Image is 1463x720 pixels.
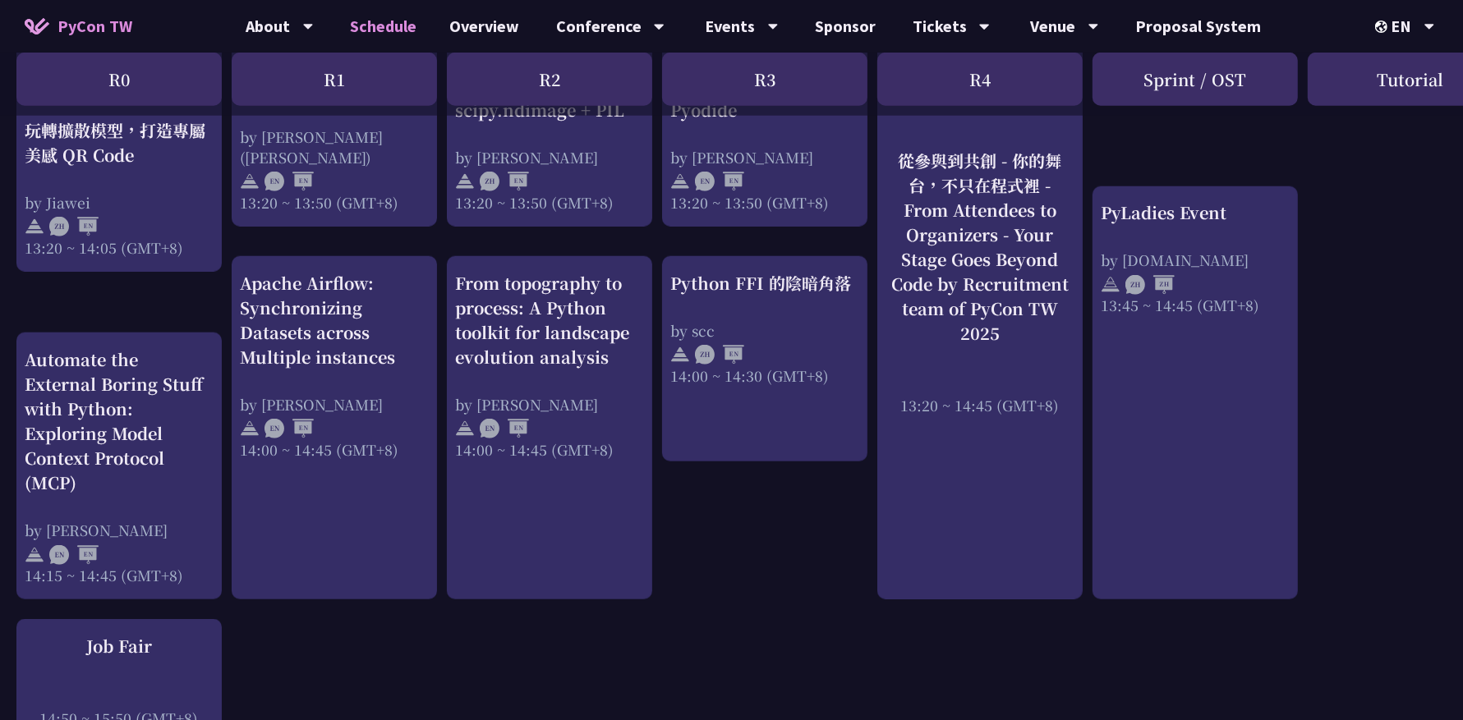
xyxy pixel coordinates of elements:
[232,53,437,106] div: R1
[670,271,859,386] a: Python FFI 的陰暗角落 by scc 14:00 ~ 14:30 (GMT+8)
[662,53,867,106] div: R3
[240,126,429,167] div: by [PERSON_NAME] ([PERSON_NAME])
[670,365,859,386] div: 14:00 ~ 14:30 (GMT+8)
[670,320,859,341] div: by scc
[670,345,690,365] img: svg+xml;base64,PHN2ZyB4bWxucz0iaHR0cDovL3d3dy53My5vcmcvMjAwMC9zdmciIHdpZHRoPSIyNCIgaGVpZ2h0PSIyNC...
[877,53,1083,106] div: R4
[25,18,49,34] img: Home icon of PyCon TW 2025
[25,192,214,213] div: by Jiawei
[49,545,99,565] img: ENEN.5a408d1.svg
[240,172,260,191] img: svg+xml;base64,PHN2ZyB4bWxucz0iaHR0cDovL3d3dy53My5vcmcvMjAwMC9zdmciIHdpZHRoPSIyNCIgaGVpZ2h0PSIyNC...
[25,347,214,585] a: Automate the External Boring Stuff with Python: Exploring Model Context Protocol (MCP) by [PERSON...
[58,14,132,39] span: PyCon TW
[25,347,214,495] div: Automate the External Boring Stuff with Python: Exploring Model Context Protocol (MCP)
[455,419,475,438] img: svg+xml;base64,PHN2ZyB4bWxucz0iaHR0cDovL3d3dy53My5vcmcvMjAwMC9zdmciIHdpZHRoPSIyNCIgaGVpZ2h0PSIyNC...
[240,419,260,438] img: svg+xml;base64,PHN2ZyB4bWxucz0iaHR0cDovL3d3dy53My5vcmcvMjAwMC9zdmciIHdpZHRoPSIyNCIgaGVpZ2h0PSIyNC...
[695,172,744,191] img: ENEN.5a408d1.svg
[1101,200,1290,315] a: PyLadies Event by [DOMAIN_NAME] 13:45 ~ 14:45 (GMT+8)
[240,271,429,460] a: Apache Airflow: Synchronizing Datasets across Multiple instances by [PERSON_NAME] 14:00 ~ 14:45 (...
[25,118,214,167] div: 玩轉擴散模型，打造專屬美感 QR Code
[455,394,644,415] div: by [PERSON_NAME]
[455,147,644,167] div: by [PERSON_NAME]
[1375,21,1392,33] img: Locale Icon
[25,520,214,540] div: by [PERSON_NAME]
[25,545,44,565] img: svg+xml;base64,PHN2ZyB4bWxucz0iaHR0cDovL3d3dy53My5vcmcvMjAwMC9zdmciIHdpZHRoPSIyNCIgaGVpZ2h0PSIyNC...
[1101,275,1120,295] img: svg+xml;base64,PHN2ZyB4bWxucz0iaHR0cDovL3d3dy53My5vcmcvMjAwMC9zdmciIHdpZHRoPSIyNCIgaGVpZ2h0PSIyNC...
[480,419,529,438] img: ENEN.5a408d1.svg
[1093,53,1298,106] div: Sprint / OST
[670,172,690,191] img: svg+xml;base64,PHN2ZyB4bWxucz0iaHR0cDovL3d3dy53My5vcmcvMjAwMC9zdmciIHdpZHRoPSIyNCIgaGVpZ2h0PSIyNC...
[455,192,644,213] div: 13:20 ~ 13:50 (GMT+8)
[265,419,314,438] img: ENEN.5a408d1.svg
[265,172,314,191] img: ENEN.5a408d1.svg
[25,634,214,658] div: Job Fair
[49,218,99,237] img: ZHEN.371966e.svg
[670,192,859,213] div: 13:20 ~ 13:50 (GMT+8)
[240,394,429,415] div: by [PERSON_NAME]
[886,394,1074,415] div: 13:20 ~ 14:45 (GMT+8)
[447,53,652,106] div: R2
[886,148,1074,345] div: 從參與到共創 - 你的舞台，不只在程式裡 - From Attendees to Organizers - Your Stage Goes Beyond Code by Recruitment ...
[1125,275,1175,295] img: ZHZH.38617ef.svg
[8,6,149,47] a: PyCon TW
[1101,295,1290,315] div: 13:45 ~ 14:45 (GMT+8)
[455,439,644,460] div: 14:00 ~ 14:45 (GMT+8)
[670,271,859,296] div: Python FFI 的陰暗角落
[16,53,222,106] div: R0
[25,218,44,237] img: svg+xml;base64,PHN2ZyB4bWxucz0iaHR0cDovL3d3dy53My5vcmcvMjAwMC9zdmciIHdpZHRoPSIyNCIgaGVpZ2h0PSIyNC...
[240,271,429,369] div: Apache Airflow: Synchronizing Datasets across Multiple instances
[480,172,529,191] img: ZHEN.371966e.svg
[25,565,214,585] div: 14:15 ~ 14:45 (GMT+8)
[455,271,644,460] a: From topography to process: A Python toolkit for landscape evolution analysis by [PERSON_NAME] 14...
[1101,200,1290,225] div: PyLadies Event
[695,345,744,365] img: ZHEN.371966e.svg
[25,237,214,258] div: 13:20 ~ 14:05 (GMT+8)
[455,271,644,369] div: From topography to process: A Python toolkit for landscape evolution analysis
[240,439,429,460] div: 14:00 ~ 14:45 (GMT+8)
[670,147,859,167] div: by [PERSON_NAME]
[455,172,475,191] img: svg+xml;base64,PHN2ZyB4bWxucz0iaHR0cDovL3d3dy53My5vcmcvMjAwMC9zdmciIHdpZHRoPSIyNCIgaGVpZ2h0PSIyNC...
[240,192,429,213] div: 13:20 ~ 13:50 (GMT+8)
[1101,250,1290,270] div: by [DOMAIN_NAME]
